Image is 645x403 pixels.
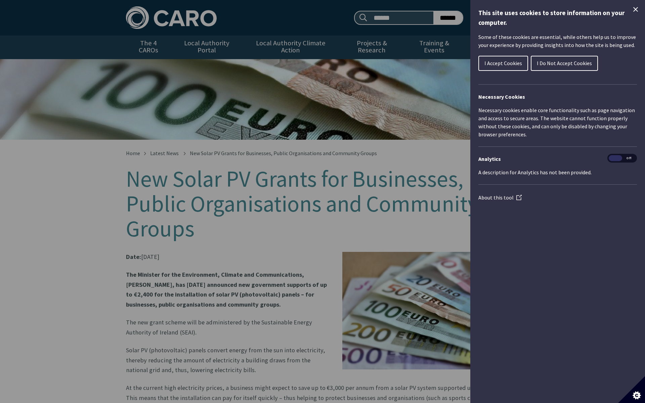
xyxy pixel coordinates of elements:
[478,168,637,176] p: A description for Analytics has not been provided.
[618,376,645,403] button: Set cookie preferences
[537,60,592,66] span: I Do Not Accept Cookies
[478,93,637,101] h2: Necessary Cookies
[609,155,622,162] span: On
[478,56,528,71] button: I Accept Cookies
[478,194,522,201] a: About this tool
[632,5,640,13] button: Close Cookie Control
[484,60,522,66] span: I Accept Cookies
[622,155,636,162] span: Off
[478,8,637,28] h1: This site uses cookies to store information on your computer.
[478,106,637,138] p: Necessary cookies enable core functionality such as page navigation and access to secure areas. T...
[478,155,637,163] h3: Analytics
[478,33,637,49] p: Some of these cookies are essential, while others help us to improve your experience by providing...
[531,56,598,71] button: I Do Not Accept Cookies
